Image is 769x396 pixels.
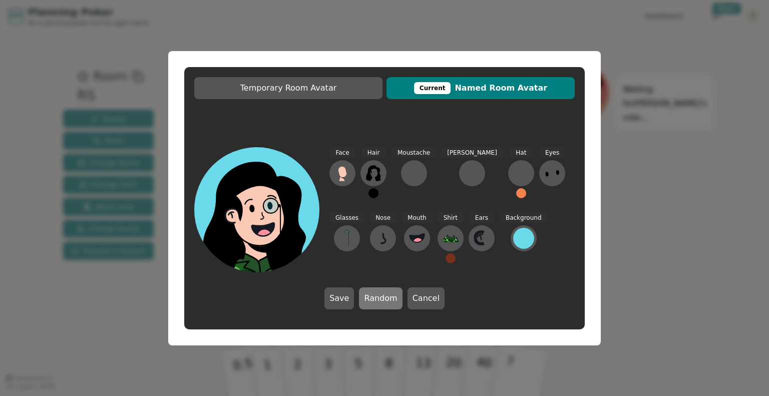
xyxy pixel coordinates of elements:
[510,147,532,159] span: Hat
[539,147,565,159] span: Eyes
[414,82,451,94] div: This avatar will be displayed in dedicated rooms
[359,287,402,309] button: Random
[199,82,377,94] span: Temporary Room Avatar
[324,287,354,309] button: Save
[329,147,355,159] span: Face
[438,212,464,224] span: Shirt
[408,287,445,309] button: Cancel
[194,77,382,99] button: Temporary Room Avatar
[329,212,364,224] span: Glasses
[402,212,433,224] span: Mouth
[369,212,397,224] span: Nose
[469,212,494,224] span: Ears
[361,147,386,159] span: Hair
[392,82,570,94] span: Named Room Avatar
[500,212,548,224] span: Background
[392,147,436,159] span: Moustache
[441,147,503,159] span: [PERSON_NAME]
[387,77,575,99] button: CurrentNamed Room Avatar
